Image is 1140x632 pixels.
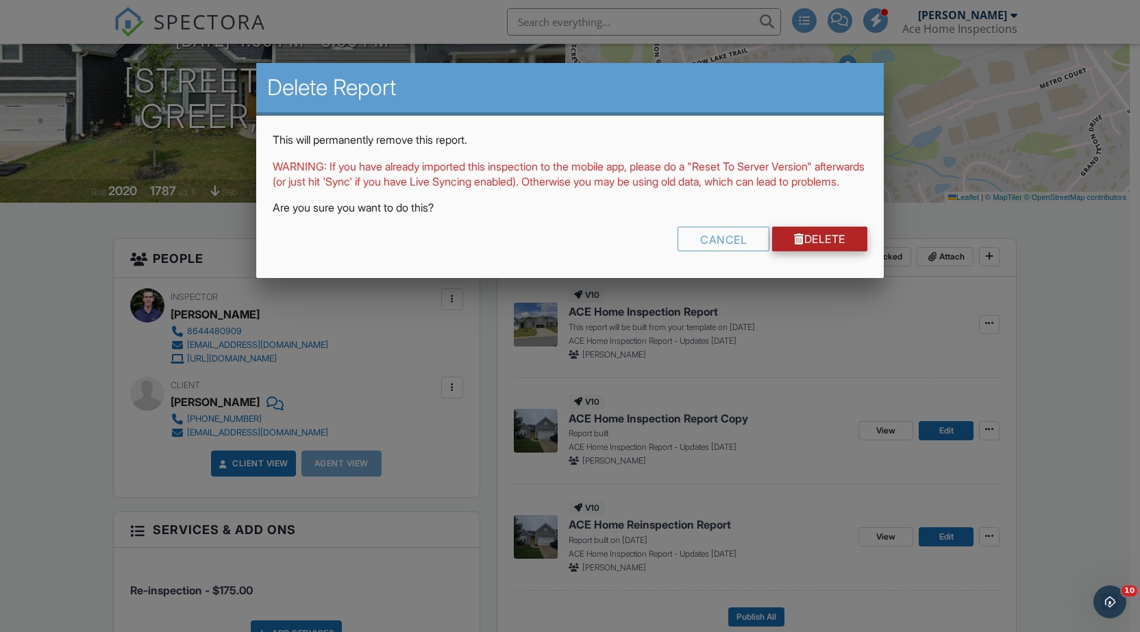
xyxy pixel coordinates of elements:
[273,200,867,215] p: Are you sure you want to do this?
[267,74,872,101] h2: Delete Report
[1122,585,1137,596] span: 10
[273,132,867,147] p: This will permanently remove this report.
[772,227,867,251] a: Delete
[678,227,769,251] div: Cancel
[1093,585,1126,618] iframe: Intercom live chat
[273,159,867,190] p: WARNING: If you have already imported this inspection to the mobile app, please do a "Reset To Se...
